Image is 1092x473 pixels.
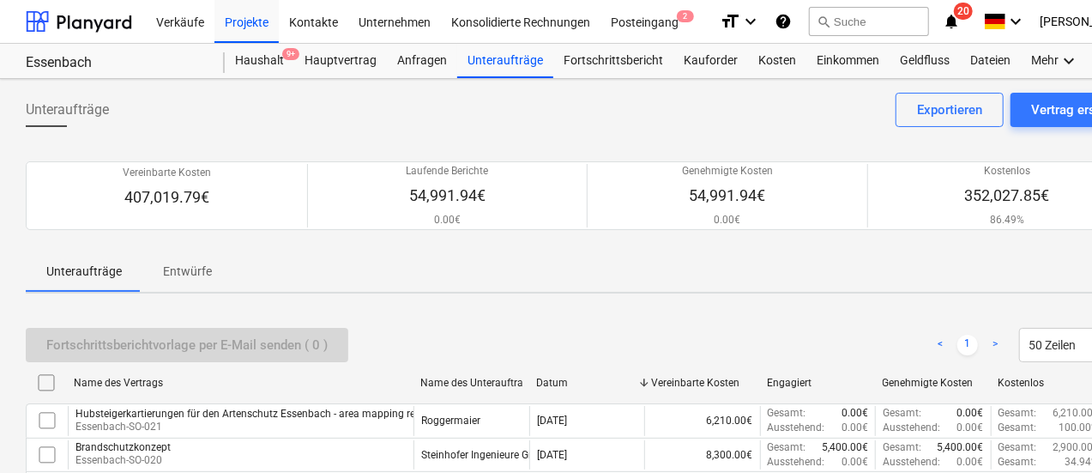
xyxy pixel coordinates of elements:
[536,377,638,389] div: Datum
[682,164,773,179] p: Genehmigte Kosten
[406,213,488,227] p: 0.00€
[682,213,773,227] p: 0.00€
[806,44,890,78] a: Einkommen
[75,408,492,420] div: Hubsteigerkartierungen für den Artenschutz Essenbach - area mapping renting Equipment
[998,455,1037,470] p: Gesamt :
[998,421,1037,435] p: Gesamt :
[457,44,553,78] a: Unteraufträge
[75,453,171,468] p: Essenbach-SO-020
[682,185,773,206] p: 54,991.94€
[965,185,1050,206] p: 352,027.85€
[775,11,792,32] i: Wissensbasis
[282,48,299,60] span: 9+
[1059,51,1079,71] i: keyboard_arrow_down
[998,440,1037,455] p: Gesamt :
[387,44,457,78] a: Anfragen
[537,415,567,427] div: [DATE]
[1021,44,1089,78] div: Mehr
[225,44,294,78] a: Haushalt9+
[883,406,921,421] p: Gesamt :
[720,11,740,32] i: format_size
[842,421,868,435] p: 0.00€
[938,440,984,455] p: 5,400.00€
[883,455,940,470] p: Ausstehend :
[537,449,567,461] div: [DATE]
[917,99,982,121] div: Exportieren
[822,440,868,455] p: 5,400.00€
[294,44,387,78] a: Hauptvertrag
[957,335,978,355] a: Page 1 is your current page
[123,187,211,208] p: 407,019.79€
[406,185,488,206] p: 54,991.94€
[883,440,921,455] p: Gesamt :
[965,213,1050,227] p: 86.49%
[225,44,294,78] div: Haushalt
[957,406,984,421] p: 0.00€
[163,263,212,281] p: Entwürfe
[553,44,673,78] a: Fortschrittsbericht
[420,377,522,389] div: Name des Unterauftragnehmers
[943,11,960,32] i: notifications
[644,440,759,470] div: 8,300.00€
[960,44,1021,78] a: Dateien
[768,440,806,455] p: Gesamt :
[46,263,122,281] p: Unteraufträge
[768,421,825,435] p: Ausstehend :
[957,455,984,470] p: 0.00€
[421,449,552,461] div: Steinhofer Ingenieure GmbH
[123,166,211,180] p: Vereinbarte Kosten
[998,406,1037,421] p: Gesamt :
[26,100,109,120] span: Unteraufträge
[406,164,488,179] p: Laufende Berichte
[75,441,171,453] div: Brandschutzkonzept
[842,455,868,470] p: 0.00€
[748,44,806,78] a: Kosten
[930,335,950,355] a: Previous page
[1006,391,1092,473] iframe: Chat Widget
[817,15,830,28] span: search
[740,11,761,32] i: keyboard_arrow_down
[75,420,492,434] p: Essenbach-SO-021
[644,406,759,435] div: 6,210.00€
[954,3,973,20] span: 20
[673,44,748,78] a: Kauforder
[421,415,480,427] div: Roggermaier
[842,406,868,421] p: 0.00€
[768,406,806,421] p: Gesamt :
[677,10,694,22] span: 2
[965,164,1050,179] p: Kostenlos
[768,455,825,470] p: Ausstehend :
[957,421,984,435] p: 0.00€
[26,54,204,72] div: Essenbach
[74,377,407,389] div: Name des Vertrags
[1005,11,1026,32] i: keyboard_arrow_down
[809,7,929,36] button: Suche
[890,44,960,78] a: Geldfluss
[767,377,869,389] div: Engagiert
[883,377,985,389] div: Genehmigte Kosten
[651,377,753,389] div: Vereinbarte Kosten
[883,421,940,435] p: Ausstehend :
[985,335,1005,355] a: Next page
[896,93,1004,127] button: Exportieren
[1006,391,1092,473] div: Chat-Widget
